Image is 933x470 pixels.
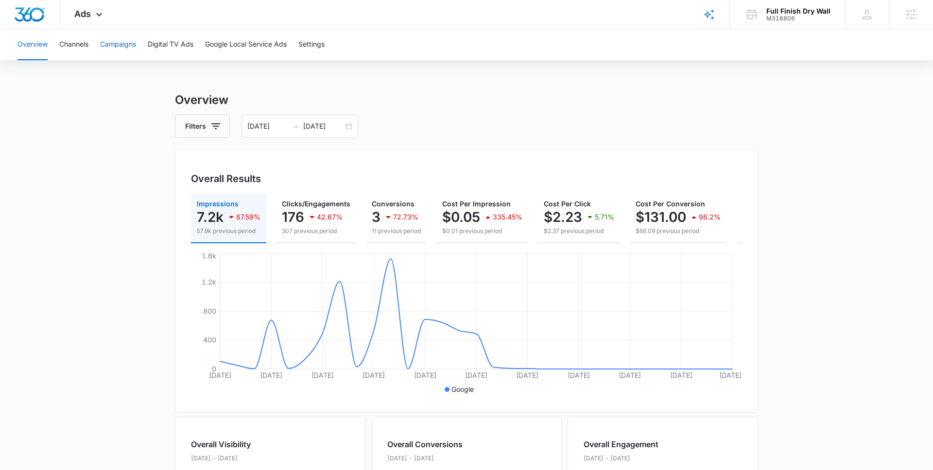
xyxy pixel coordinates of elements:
tspan: [DATE] [719,371,742,379]
tspan: 800 [203,307,216,315]
tspan: 1.6k [202,252,216,260]
button: Filters [175,115,230,138]
p: Google [451,384,474,394]
tspan: 400 [203,336,216,344]
p: 11 previous period [372,227,421,235]
tspan: [DATE] [465,371,487,379]
button: Settings [298,29,325,60]
span: to [292,122,299,130]
tspan: [DATE] [516,371,538,379]
span: Cost Per Click [544,200,591,208]
p: $0.01 previous period [442,227,522,235]
tspan: [DATE] [619,371,641,379]
tspan: [DATE] [670,371,692,379]
p: 3 [372,209,380,225]
tspan: [DATE] [363,371,385,379]
input: End date [303,121,344,132]
p: $0.05 [442,209,480,225]
p: 42.67% [317,214,343,220]
p: 72.73% [393,214,418,220]
button: Overview [17,29,48,60]
p: 335.45% [493,214,522,220]
p: 307 previous period [282,227,350,235]
div: account id [766,15,830,22]
span: Clicks/Engagements [282,200,350,208]
tspan: 0 [212,365,216,373]
p: $131.00 [636,209,686,225]
p: [DATE] - [DATE] [584,454,658,463]
div: account name [766,7,830,15]
h3: Overview [175,91,758,109]
h2: Overall Engagement [584,438,658,450]
p: [DATE] - [DATE] [191,454,269,463]
p: 57.9k previous period [197,227,260,235]
p: 87.59% [236,214,260,220]
p: 98.2% [699,214,721,220]
p: [DATE] - [DATE] [387,454,463,463]
tspan: 1.2k [202,278,216,286]
tspan: [DATE] [568,371,590,379]
tspan: [DATE] [414,371,436,379]
p: 5.71% [595,214,614,220]
span: Conversions [372,200,415,208]
h3: Overall Results [191,171,261,186]
span: swap-right [292,122,299,130]
button: Channels [59,29,88,60]
p: $66.09 previous period [636,227,721,235]
p: 7.2k [197,209,224,225]
button: Digital TV Ads [148,29,193,60]
p: $2.37 previous period [544,227,614,235]
input: Start date [247,121,288,132]
h2: Overall Visibility [191,438,269,450]
span: Impressions [197,200,239,208]
tspan: [DATE] [209,371,231,379]
span: Ads [74,9,91,19]
span: Cost Per Impression [442,200,511,208]
p: $2.23 [544,209,582,225]
h2: Overall Conversions [387,438,463,450]
button: Campaigns [100,29,136,60]
tspan: [DATE] [260,371,282,379]
button: Google Local Service Ads [205,29,287,60]
tspan: [DATE] [311,371,334,379]
p: 176 [282,209,304,225]
span: Cost Per Conversion [636,200,705,208]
